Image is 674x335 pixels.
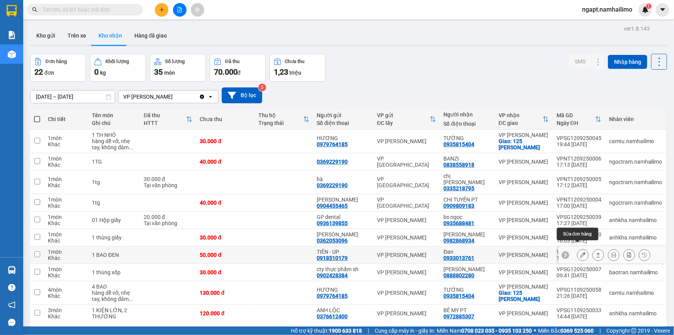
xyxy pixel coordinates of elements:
div: VP [PERSON_NAME] [499,234,549,241]
img: solution-icon [8,31,16,39]
div: 1 TH NHỎ [92,132,136,138]
div: Khác [48,141,84,147]
span: Miền Nam [437,326,532,335]
div: 0933013761 [444,255,475,261]
div: chị châu [444,173,491,185]
div: 16:03 [DATE] [557,238,601,244]
div: Đã thu [144,112,186,118]
div: 1 thùng giấy [92,234,136,241]
span: 0 [94,67,98,77]
span: plus [159,7,165,12]
div: Người nhận [444,111,491,118]
div: 30.000 đ [200,269,251,275]
span: message [8,319,15,326]
button: Trên xe [61,26,92,45]
div: 1 món [48,249,84,255]
div: VP [PERSON_NAME] [499,284,549,290]
span: 22 [34,67,43,77]
div: VPSG1209250045 [557,135,601,141]
div: Khác [48,220,84,226]
div: anhkha.namhailimo [609,310,662,316]
div: 01 Hộp giấy [92,217,136,223]
div: 17:13 [DATE] [557,162,601,168]
span: ... [129,144,133,150]
div: VPSG1109250033 [557,307,601,313]
div: 1TG [92,159,136,165]
div: Tại văn phòng [144,182,192,188]
div: 14:44 [DATE] [557,313,601,320]
div: 3 món [48,307,84,313]
div: hàng dễ vỡ, nhẹ tay, không đảm bảo [92,138,136,150]
div: ngọc bích [444,231,491,238]
div: HÙNG HUYỀN [317,197,370,203]
div: 09:41 [DATE] [557,272,601,279]
span: ⚪️ [534,329,536,332]
div: Khác [48,293,84,299]
div: 1tg [92,179,136,185]
img: warehouse-icon [8,50,16,58]
button: Kho gửi [30,26,61,45]
div: 4 BAO [92,284,136,290]
span: file-add [177,7,182,12]
div: HƯƠNG [317,135,370,141]
span: đơn [44,70,54,76]
button: Khối lượng0kg [90,54,146,82]
button: Kho nhận [92,26,128,45]
div: 0362053096 [317,238,348,244]
button: Hàng đã giao [128,26,173,45]
div: 1 món [48,266,84,272]
div: 130.000 đ [200,290,251,296]
sup: 3 [258,84,266,91]
strong: 0708 023 035 - 0935 103 250 [461,328,532,334]
span: Miền Bắc [538,326,594,335]
div: Mã GD [557,112,595,118]
div: hà [317,176,370,182]
div: 0935688481 [444,220,475,226]
div: VPSG1209250030 [557,231,601,238]
div: ver 1.8.143 [624,24,650,33]
div: VP [PERSON_NAME] [499,252,549,258]
span: Hỗ trợ kỹ thuật: [291,326,362,335]
button: SMS [569,55,592,68]
div: Số điện thoại [317,120,370,126]
button: file-add [173,3,187,17]
div: 20.000 đ [144,214,192,220]
div: 0918510179 [317,255,348,261]
strong: 0369 525 060 [560,328,594,334]
span: đ [238,70,241,76]
div: 120.000 đ [200,310,251,316]
div: 40.000 đ [200,159,251,165]
div: 0979764185 [317,141,348,147]
div: VPSG1209250039 [557,214,601,220]
sup: 1 [646,3,652,9]
div: ngoctram.namhailimo [609,200,662,206]
div: Chi tiết [48,116,84,122]
div: VP [GEOGRAPHIC_DATA] [377,176,436,188]
div: hàng dễ vỡ, nhẹ tay, không đảm bảo [92,290,136,302]
div: 0909809183 [444,203,475,209]
div: 21:26 [DATE] [557,293,601,299]
div: 0838558918 [444,162,475,168]
div: 0935815404 [444,141,475,147]
div: Giao: 125 Đặng Văn Lãnh [499,290,549,302]
span: search [32,7,37,12]
div: VPSG1209250028 [557,249,601,255]
span: notification [8,301,15,309]
div: VÕ TRINH [444,266,491,272]
div: 40.000 đ [200,200,251,206]
div: Giao: 125 Đặng Văn Lãnh [499,138,549,150]
div: Đan [444,249,491,255]
div: TIÊN - UP [317,249,370,255]
div: HTTT [144,120,186,126]
div: 0935815404 [444,293,475,299]
div: ngoctram.namhailimo [609,179,662,185]
div: 0936139855 [317,220,348,226]
span: question-circle [8,284,15,291]
div: Chưa thu [200,116,251,122]
div: Sửa đơn hàng [577,249,589,261]
div: Vũ [317,231,370,238]
span: | [599,326,601,335]
div: 1 món [48,156,84,162]
div: BANZI [444,156,491,162]
div: Sửa đơn hàng [557,228,598,240]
